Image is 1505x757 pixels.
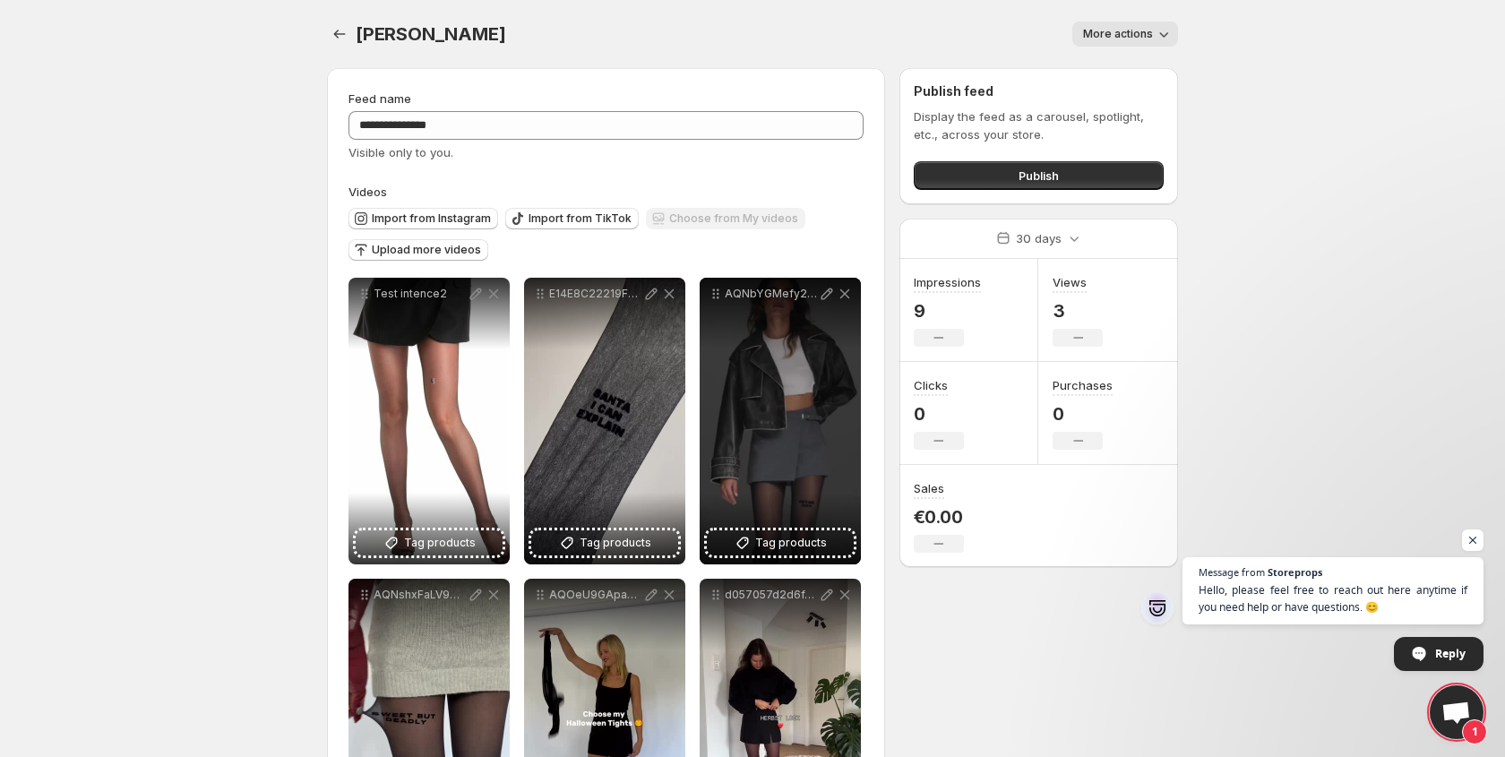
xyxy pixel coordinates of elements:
p: 30 days [1016,229,1062,247]
span: Feed name [348,91,411,106]
a: Open chat [1430,685,1483,739]
button: Import from Instagram [348,208,498,229]
span: More actions [1083,27,1153,41]
p: E14E8C22219F6D92901E885345988AA7_video_dashinit [549,287,642,301]
span: Publish [1019,167,1059,185]
span: Import from Instagram [372,211,491,226]
p: AQNbYGMefy2VeeBor2-POR9lg9IvRfueWsTnud8tINv6zE2f6VPwlImRZG3K4wON8W3lQdko3BnxiB9Y5KiYtpE6 [725,287,818,301]
p: €0.00 [914,506,964,528]
button: More actions [1072,22,1178,47]
span: [PERSON_NAME] [356,23,505,45]
span: Hello, please feel free to reach out here anytime if you need help or have questions. 😊 [1199,581,1467,615]
p: Test intence2 [374,287,467,301]
button: Tag products [531,530,678,555]
span: Message from [1199,567,1265,577]
h3: Impressions [914,273,981,291]
button: Publish [914,161,1164,190]
h3: Sales [914,479,944,497]
p: Display the feed as a carousel, spotlight, etc., across your store. [914,108,1164,143]
button: Import from TikTok [505,208,639,229]
h3: Views [1053,273,1087,291]
div: AQNbYGMefy2VeeBor2-POR9lg9IvRfueWsTnud8tINv6zE2f6VPwlImRZG3K4wON8W3lQdko3BnxiB9Y5KiYtpE6Tag products [700,278,861,564]
p: 0 [1053,403,1113,425]
h2: Publish feed [914,82,1164,100]
span: Visible only to you. [348,145,453,159]
p: 3 [1053,300,1103,322]
p: 9 [914,300,981,322]
span: Tag products [404,534,476,552]
h3: Purchases [1053,376,1113,394]
span: Reply [1435,638,1466,669]
div: Test intence2Tag products [348,278,510,564]
p: AQNshxFaLV9YVb4ACpDmv3Z2oTx8SeyDS04-mf4mm81R-FA0AqOQU-WvSmPltbwyZJTG_PabeoQrCQb0P7CdN_09 [374,588,467,602]
p: 0 [914,403,964,425]
button: Upload more videos [348,239,488,261]
span: Storeprops [1268,567,1322,577]
button: Tag products [356,530,503,555]
button: Settings [327,22,352,47]
h3: Clicks [914,376,948,394]
div: E14E8C22219F6D92901E885345988AA7_video_dashinitTag products [524,278,685,564]
span: 1 [1462,719,1487,744]
span: Tag products [580,534,651,552]
span: Tag products [755,534,827,552]
p: d057057d2d6f4b3b9a2bcdb61e5aa982HD-1080p-25Mbps-37852699 [725,588,818,602]
button: Tag products [707,530,854,555]
span: Videos [348,185,387,199]
span: Import from TikTok [529,211,632,226]
span: Upload more videos [372,243,481,257]
p: AQOeU9GApa7lHKUQPGFvAVPaJ6hATTZDuOqzBLNsDfPwjWY-tGyx8CDYK3wcYelEUU5lu2t_kp8kZ4Bh2wJ7slI5 [549,588,642,602]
